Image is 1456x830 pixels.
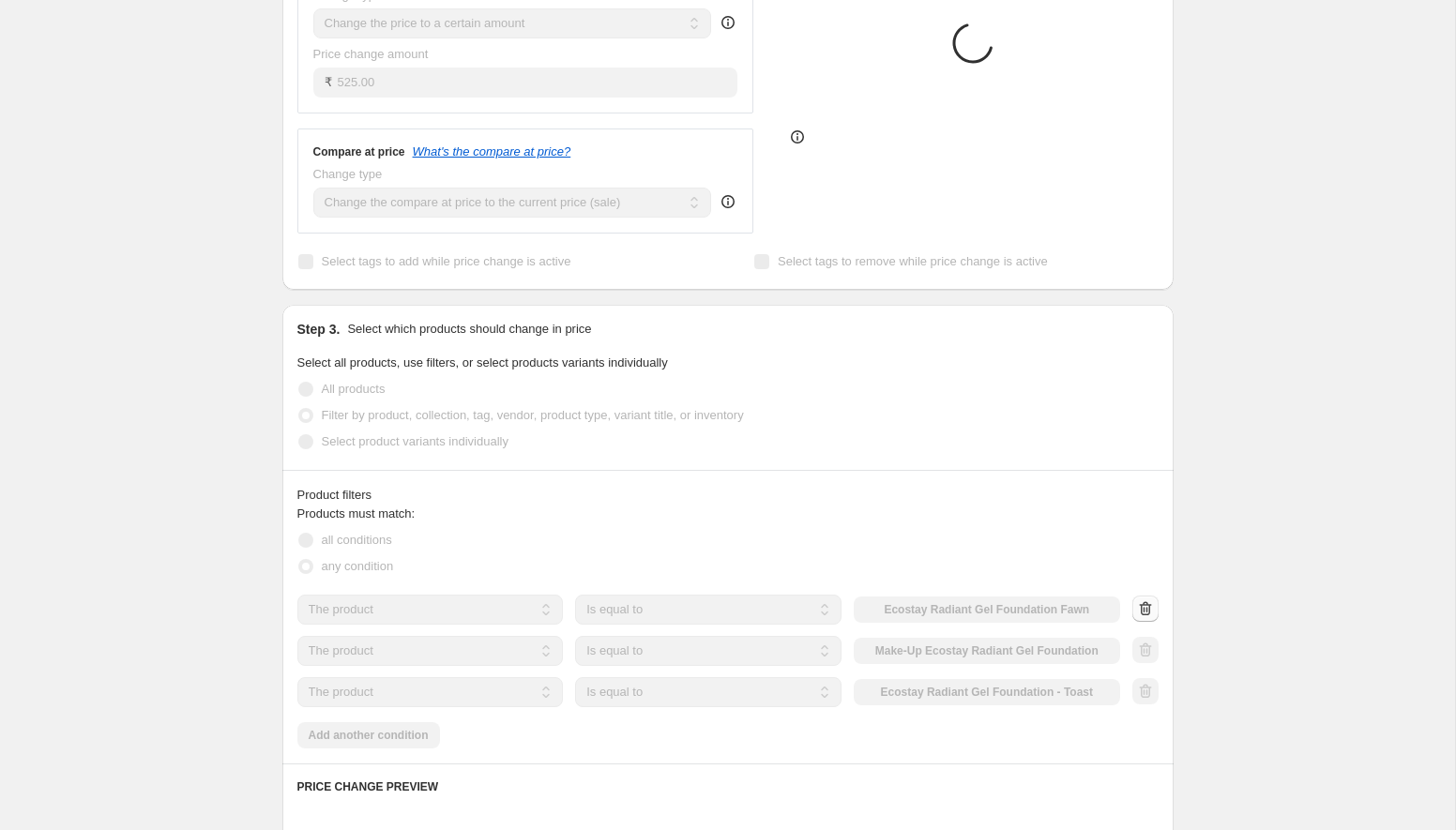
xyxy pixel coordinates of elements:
[322,382,386,396] span: All products
[322,408,744,422] span: Filter by product, collection, tag, vendor, product type, variant title, or inventory
[325,75,332,89] span: ₹
[778,254,1048,268] span: Select tags to remove while price change is active
[322,559,394,573] span: any condition
[313,47,429,61] span: Price change amount
[413,144,571,158] button: What's the compare at price?
[322,254,571,268] span: Select tags to add while price change is active
[297,320,341,339] h2: Step 3.
[297,486,1159,505] div: Product filters
[719,192,737,211] div: help
[297,355,668,370] span: Select all products, use filters, or select products variants individually
[297,779,1159,794] h6: PRICE CHANGE PREVIEW
[338,68,738,98] input: 80.00
[322,434,508,448] span: Select product variants individually
[322,533,392,547] span: all conditions
[347,320,591,339] p: Select which products should change in price
[313,167,383,181] span: Change type
[719,13,737,32] div: help
[313,144,405,159] h3: Compare at price
[297,506,416,521] span: Products must match:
